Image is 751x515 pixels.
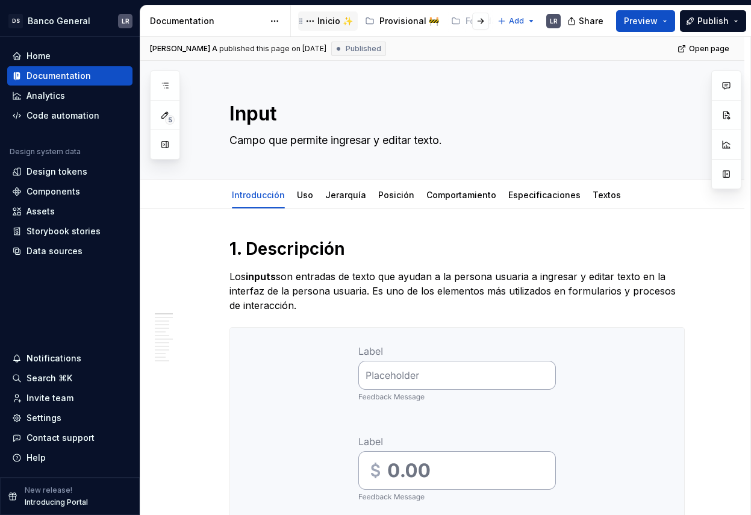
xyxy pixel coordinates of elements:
[246,270,276,282] strong: inputs
[7,106,132,125] a: Code automation
[674,40,735,57] a: Open page
[232,190,285,200] a: Introducción
[373,182,419,207] div: Posición
[7,86,132,105] a: Analytics
[26,432,95,444] div: Contact support
[360,11,444,31] a: Provisional 🚧
[28,15,90,27] div: Banco General
[426,190,496,200] a: Comportamiento
[26,50,51,62] div: Home
[689,44,729,54] span: Open page
[697,15,729,27] span: Publish
[579,15,603,27] span: Share
[7,428,132,448] button: Contact support
[227,131,682,150] textarea: Campo que permite ingresar y editar texto.
[7,222,132,241] a: Storybook stories
[227,182,290,207] div: Introducción
[26,110,99,122] div: Code automation
[509,16,524,26] span: Add
[7,349,132,368] button: Notifications
[219,44,326,54] div: published this page on [DATE]
[26,372,72,384] div: Search ⌘K
[616,10,675,32] button: Preview
[298,11,358,31] a: Inicio ✨
[680,10,746,32] button: Publish
[7,408,132,428] a: Settings
[320,182,371,207] div: Jerarquía
[26,392,73,404] div: Invite team
[561,10,611,32] button: Share
[297,190,313,200] a: Uso
[7,46,132,66] a: Home
[8,14,23,28] div: DS
[26,245,83,257] div: Data sources
[165,115,175,125] span: 5
[150,15,264,27] div: Documentation
[7,202,132,221] a: Assets
[26,452,46,464] div: Help
[503,182,585,207] div: Especificaciones
[10,147,81,157] div: Design system data
[7,66,132,86] a: Documentation
[26,90,65,102] div: Analytics
[7,242,132,261] a: Data sources
[7,448,132,467] button: Help
[7,369,132,388] button: Search ⌘K
[508,190,581,200] a: Especificaciones
[446,11,536,31] a: Foundations
[229,269,685,313] p: Los son entradas de texto que ayudan a la persona usuaria a ingresar y editar texto en la interfa...
[26,186,80,198] div: Components
[494,13,539,30] button: Add
[26,166,87,178] div: Design tokens
[122,16,129,26] div: LR
[7,162,132,181] a: Design tokens
[317,15,353,27] div: Inicio ✨
[422,182,501,207] div: Comportamiento
[346,44,381,54] span: Published
[25,485,72,495] p: New release!
[292,182,318,207] div: Uso
[550,16,558,26] div: LR
[26,412,61,424] div: Settings
[378,190,414,200] a: Posición
[7,389,132,408] a: Invite team
[593,190,621,200] a: Textos
[25,498,88,507] p: Introducing Portal
[624,15,658,27] span: Preview
[26,225,101,237] div: Storybook stories
[379,15,439,27] div: Provisional 🚧
[150,44,217,54] span: [PERSON_NAME] A
[298,9,491,33] div: Page tree
[26,70,91,82] div: Documentation
[227,99,682,128] textarea: Input
[2,8,137,34] button: DSBanco GeneralLR
[588,182,626,207] div: Textos
[229,239,345,259] strong: 1. Descripción
[26,352,81,364] div: Notifications
[26,205,55,217] div: Assets
[7,182,132,201] a: Components
[325,190,366,200] a: Jerarquía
